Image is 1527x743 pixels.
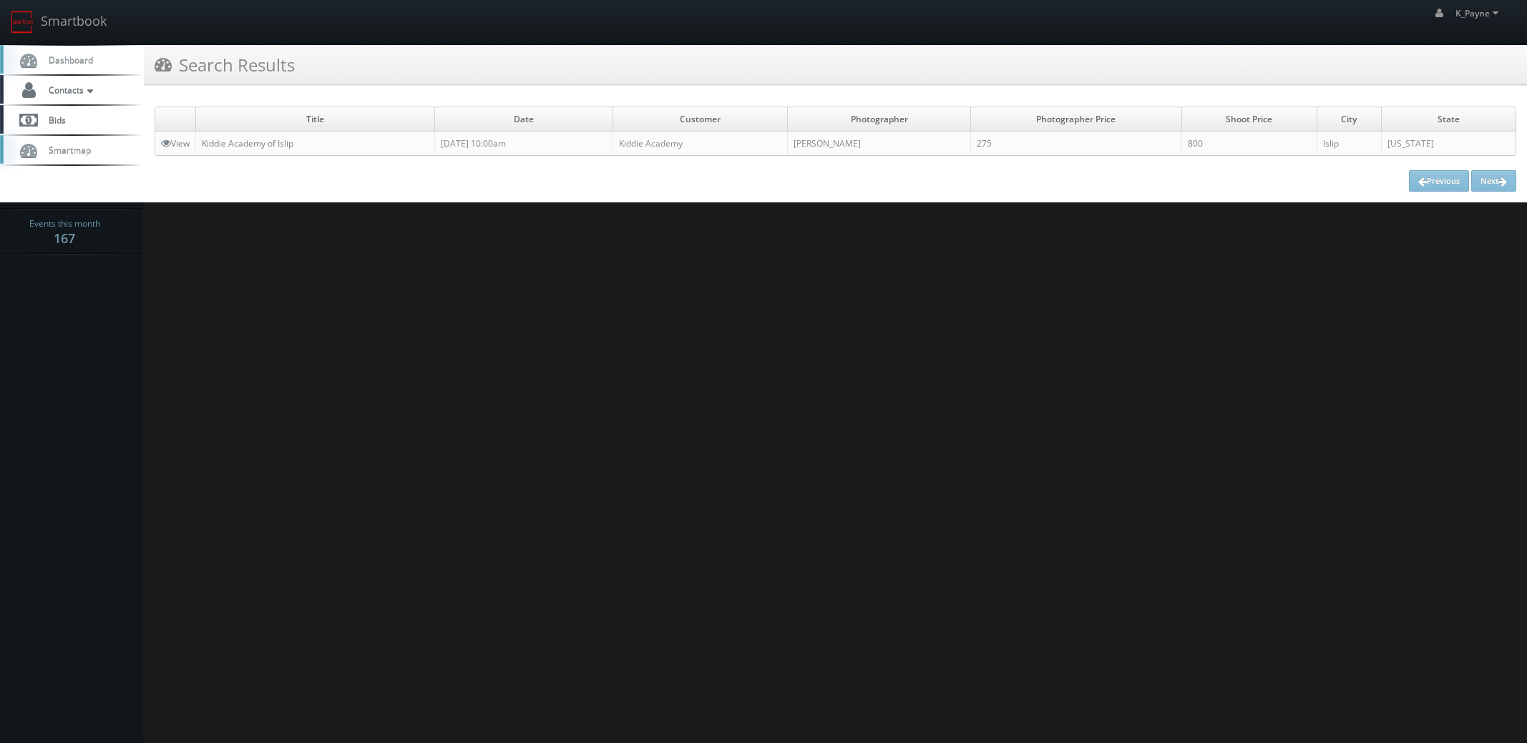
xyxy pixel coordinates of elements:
[970,132,1181,156] td: 275
[1317,107,1381,132] td: City
[161,137,190,149] a: View
[613,132,787,156] td: Kiddie Academy
[1317,132,1381,156] td: Islip
[1181,132,1317,156] td: 800
[435,107,613,132] td: Date
[155,52,295,77] h3: Search Results
[42,114,66,126] span: Bids
[196,107,435,132] td: Title
[1181,107,1317,132] td: Shoot Price
[970,107,1181,132] td: Photographer Price
[788,132,971,156] td: [PERSON_NAME]
[202,137,293,149] a: Kiddie Academy of Islip
[42,144,91,156] span: Smartmap
[435,132,613,156] td: [DATE] 10:00am
[42,84,97,96] span: Contacts
[788,107,971,132] td: Photographer
[1455,7,1503,19] span: K_Payne
[11,11,34,34] img: smartbook-logo.png
[1381,107,1516,132] td: State
[54,230,75,247] strong: 167
[29,217,100,231] span: Events this month
[613,107,787,132] td: Customer
[42,54,93,66] span: Dashboard
[1381,132,1516,156] td: [US_STATE]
